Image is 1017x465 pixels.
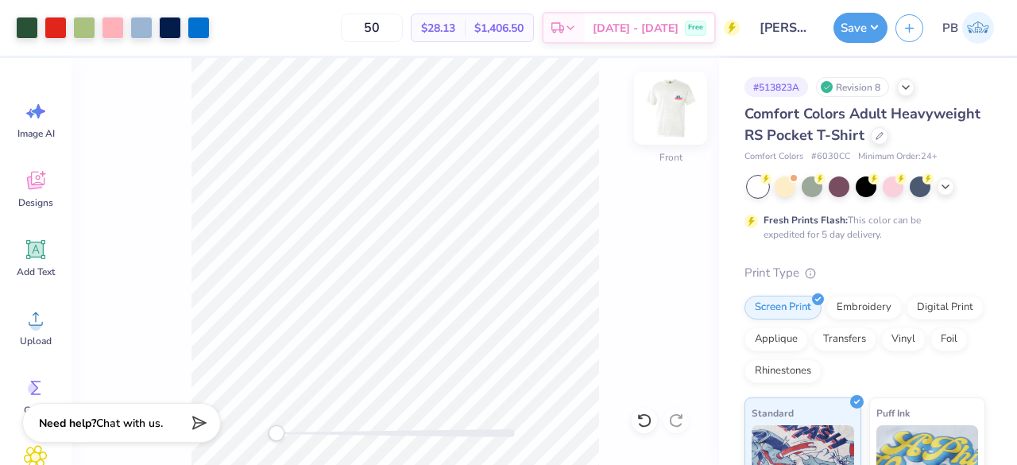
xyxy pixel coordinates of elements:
span: Standard [752,405,794,421]
div: Vinyl [881,327,926,351]
span: Add Text [17,265,55,278]
span: Chat with us. [96,416,163,431]
div: Transfers [813,327,876,351]
div: Rhinestones [744,359,822,383]
span: $28.13 [421,20,455,37]
input: Untitled Design [748,12,826,44]
div: Applique [744,327,808,351]
strong: Fresh Prints Flash: [764,214,848,227]
div: This color can be expedited for 5 day delivery. [764,213,959,242]
span: Image AI [17,127,55,140]
div: Front [659,150,683,165]
button: Save [833,13,887,43]
span: Designs [18,196,53,209]
img: Pipyana Biswas [962,12,994,44]
span: Comfort Colors [744,150,803,164]
span: Free [688,22,703,33]
a: PB [935,12,1001,44]
span: Comfort Colors Adult Heavyweight RS Pocket T-Shirt [744,104,980,145]
span: [DATE] - [DATE] [593,20,679,37]
span: Puff Ink [876,405,910,421]
span: PB [942,19,958,37]
div: Screen Print [744,296,822,320]
div: Digital Print [907,296,984,320]
div: # 513823A [744,77,808,97]
input: – – [341,14,403,42]
div: Embroidery [826,296,902,320]
div: Revision 8 [816,77,889,97]
span: Upload [20,335,52,347]
span: Minimum Order: 24 + [858,150,938,164]
div: Print Type [744,264,985,282]
strong: Need help? [39,416,96,431]
img: Front [639,76,702,140]
span: # 6030CC [811,150,850,164]
span: $1,406.50 [474,20,524,37]
div: Accessibility label [269,425,284,441]
div: Foil [930,327,968,351]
